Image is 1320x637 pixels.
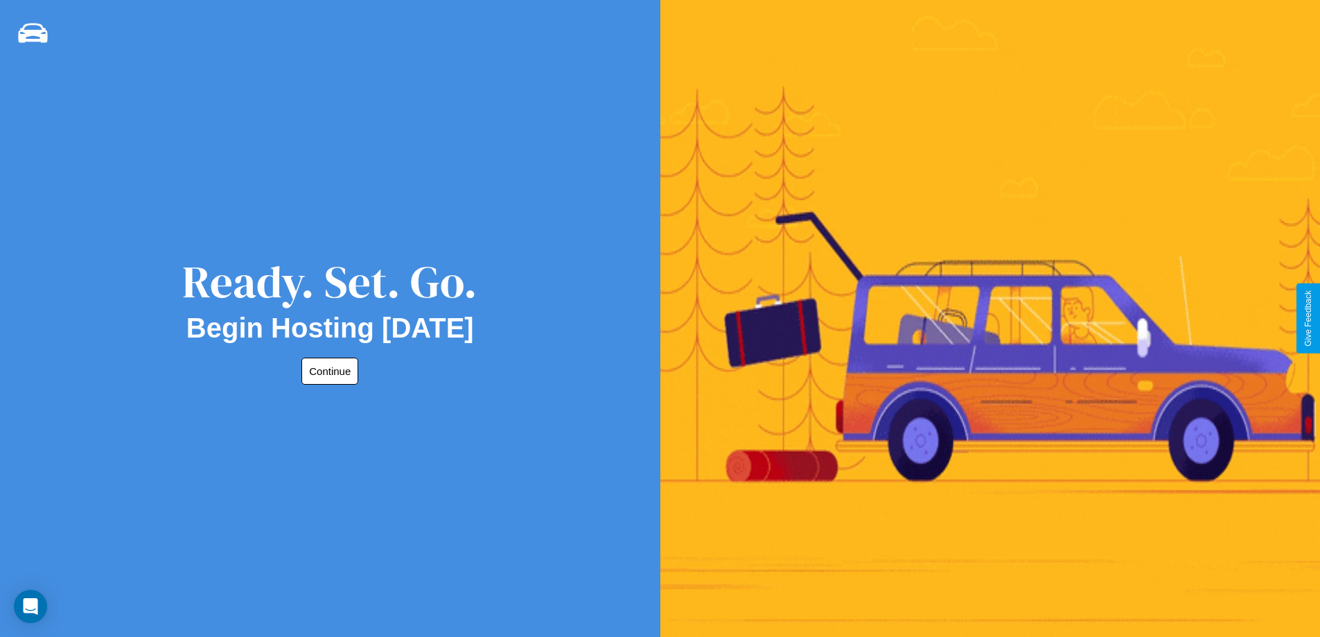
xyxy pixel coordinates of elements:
[182,251,477,313] div: Ready. Set. Go.
[1303,290,1313,347] div: Give Feedback
[301,358,358,385] button: Continue
[14,590,47,623] div: Open Intercom Messenger
[186,313,474,344] h2: Begin Hosting [DATE]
